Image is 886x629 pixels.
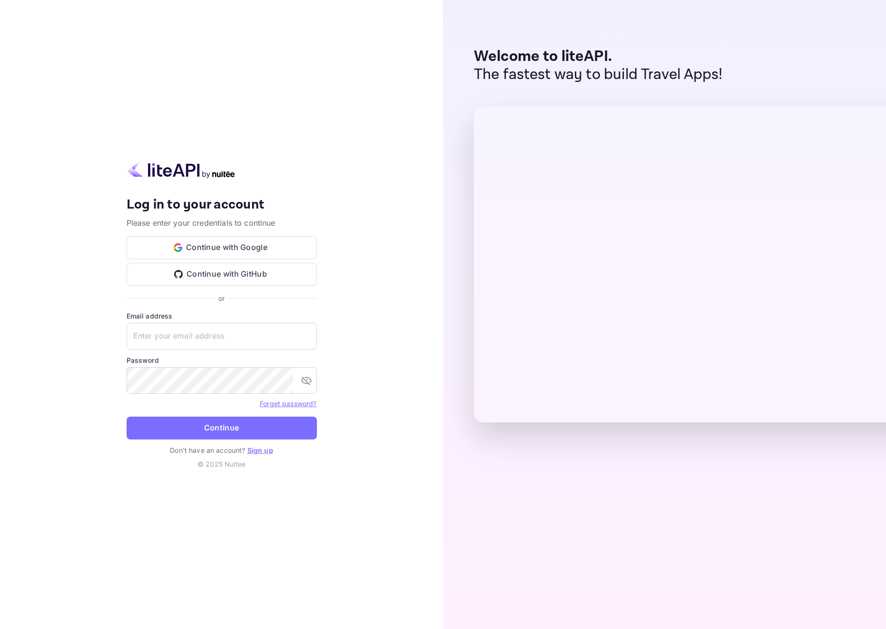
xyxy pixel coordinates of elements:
[127,197,317,213] h4: Log in to your account
[247,446,273,454] a: Sign up
[127,263,317,286] button: Continue with GitHub
[127,160,236,179] img: liteapi
[127,417,317,439] button: Continue
[127,236,317,259] button: Continue with Google
[260,399,316,408] a: Forget password?
[474,66,723,84] p: The fastest way to build Travel Apps!
[260,399,316,408] a: Forget password?
[474,48,723,66] p: Welcome to liteAPI.
[127,323,317,349] input: Enter your email address
[127,311,317,321] label: Email address
[127,217,317,229] p: Please enter your credentials to continue
[218,293,225,303] p: or
[297,371,316,390] button: toggle password visibility
[127,445,317,455] p: Don't have an account?
[127,355,317,365] label: Password
[127,459,317,469] p: © 2025 Nuitee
